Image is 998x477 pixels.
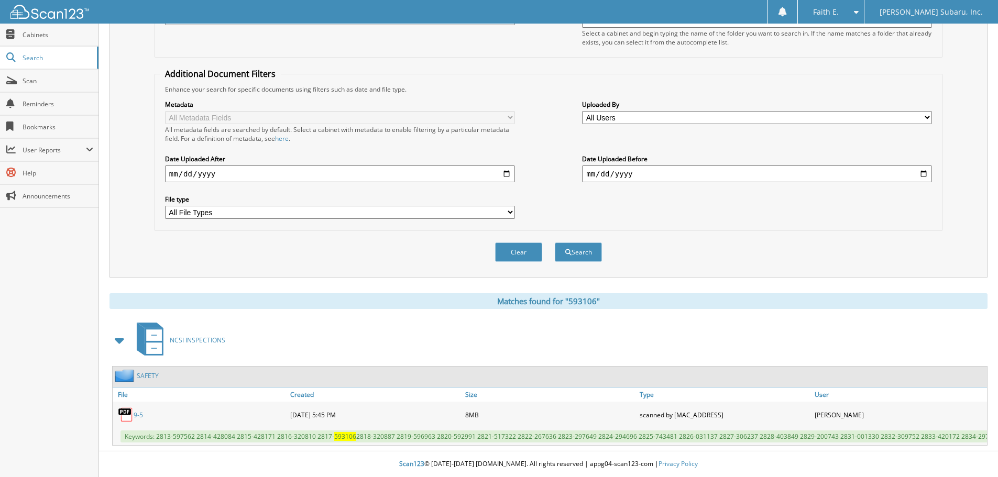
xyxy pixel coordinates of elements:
[113,387,288,402] a: File
[582,100,932,109] label: Uploaded By
[115,369,137,382] img: folder2.png
[812,387,987,402] a: User
[813,9,839,15] span: Faith E.
[130,319,225,361] a: NCSI INSPECTIONS
[946,427,998,477] iframe: Chat Widget
[637,404,812,425] div: scanned by [MAC_ADDRESS]
[99,451,998,477] div: © [DATE]-[DATE] [DOMAIN_NAME]. All rights reserved | appg04-scan123-com |
[165,154,515,163] label: Date Uploaded After
[582,29,932,47] div: Select a cabinet and begin typing the name of the folder you want to search in. If the name match...
[23,30,93,39] span: Cabinets
[582,154,932,163] label: Date Uploaded Before
[23,146,86,154] span: User Reports
[812,404,987,425] div: [PERSON_NAME]
[399,459,424,468] span: Scan123
[118,407,134,423] img: PDF.png
[555,242,602,262] button: Search
[495,242,542,262] button: Clear
[165,125,515,143] div: All metadata fields are searched by default. Select a cabinet with metadata to enable filtering b...
[23,192,93,201] span: Announcements
[23,169,93,178] span: Help
[165,100,515,109] label: Metadata
[463,387,638,402] a: Size
[659,459,698,468] a: Privacy Policy
[165,195,515,204] label: File type
[463,404,638,425] div: 8MB
[109,293,988,309] div: Matches found for "593106"
[23,123,93,131] span: Bookmarks
[880,9,983,15] span: [PERSON_NAME] Subaru, Inc.
[134,411,143,419] a: 9-5
[23,76,93,85] span: Scan
[637,387,812,402] a: Type
[10,5,89,19] img: scan123-logo-white.svg
[23,99,93,108] span: Reminders
[582,165,932,182] input: end
[160,85,937,94] div: Enhance your search for specific documents using filters such as date and file type.
[275,134,289,143] a: here
[137,371,159,380] a: SAFETY
[23,53,92,62] span: Search
[160,68,281,80] legend: Additional Document Filters
[165,165,515,182] input: start
[288,387,463,402] a: Created
[334,432,356,441] span: 593106
[288,404,463,425] div: [DATE] 5:45 PM
[170,336,225,345] span: NCSI INSPECTIONS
